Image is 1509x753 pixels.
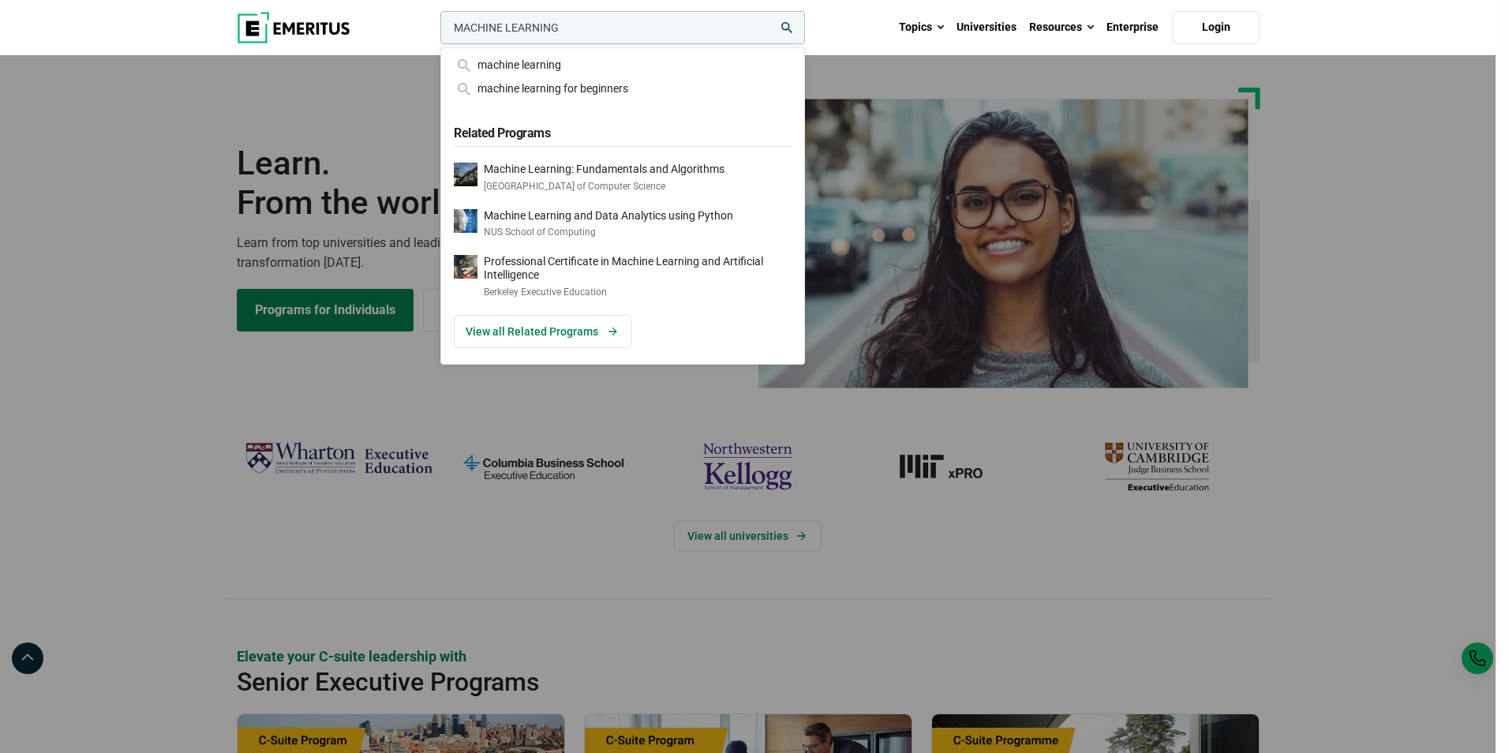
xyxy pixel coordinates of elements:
[454,163,792,193] a: Machine Learning: Fundamentals and Algorithms[GEOGRAPHIC_DATA] of Computer Science
[454,163,477,186] img: Machine Learning: Fundamentals and Algorithms
[454,209,477,233] img: Machine Learning and Data Analytics using Python
[454,209,792,240] a: Machine Learning and Data Analytics using PythonNUS School of Computing
[454,315,631,348] a: View all Related Programs
[484,255,792,282] p: Professional Certificate in Machine Learning and Artificial Intelligence
[454,117,792,147] h5: Related Programs
[454,255,477,279] img: Professional Certificate in Machine Learning and Artificial Intelligence
[454,255,792,298] a: Professional Certificate in Machine Learning and Artificial IntelligenceBerkeley Executive Education
[484,163,725,176] p: Machine Learning: Fundamentals and Algorithms
[454,56,792,73] div: machine learning
[454,80,792,97] div: machine learning for beginners
[484,180,725,193] p: [GEOGRAPHIC_DATA] of Computer Science
[440,11,805,44] input: woocommerce-product-search-field-0
[1173,11,1260,44] a: Login
[484,286,792,299] p: Berkeley Executive Education
[484,226,733,239] p: NUS School of Computing
[484,209,733,223] p: Machine Learning and Data Analytics using Python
